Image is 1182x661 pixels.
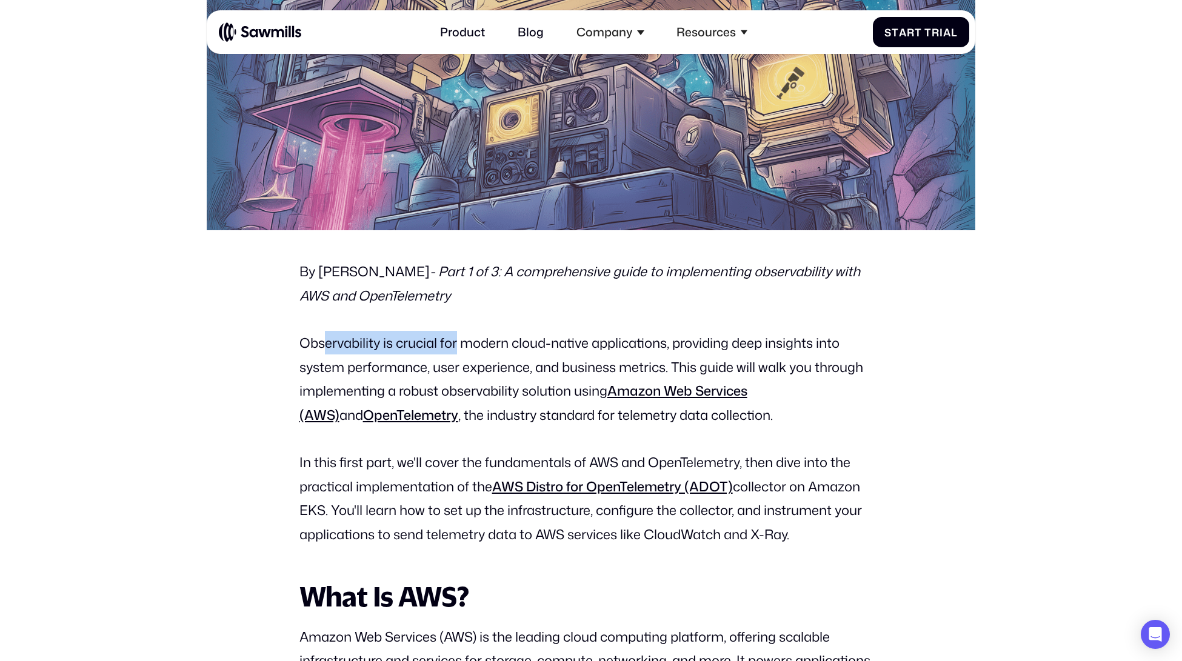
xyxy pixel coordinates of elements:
span: i [940,26,943,38]
p: In this first part, we'll cover the fundamentals of AWS and OpenTelemetry, then dive into the pra... [299,450,883,546]
a: Blog [509,16,552,48]
span: a [899,26,907,38]
div: Open Intercom Messenger [1141,620,1170,649]
div: Resources [676,25,736,39]
span: T [924,26,932,38]
em: - Part 1 of 3: A comprehensive guide to implementing observability with AWS and OpenTelemetry [299,262,860,304]
h2: What Is AWS? [299,582,883,611]
p: By [PERSON_NAME] [299,259,883,307]
a: Amazon Web Services (AWS) [299,381,747,424]
span: r [907,26,915,38]
a: StartTrial [873,17,969,47]
span: t [892,26,899,38]
span: r [932,26,940,38]
div: Company [567,16,653,48]
a: AWS Distro for OpenTelemetry (ADOT) [492,477,733,496]
a: Product [432,16,494,48]
a: OpenTelemetry [363,405,458,424]
span: S [884,26,892,38]
span: a [943,26,951,38]
span: t [915,26,922,38]
div: Company [576,25,633,39]
p: Observability is crucial for modern cloud-native applications, providing deep insights into syste... [299,331,883,427]
span: l [951,26,958,38]
div: Resources [668,16,756,48]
